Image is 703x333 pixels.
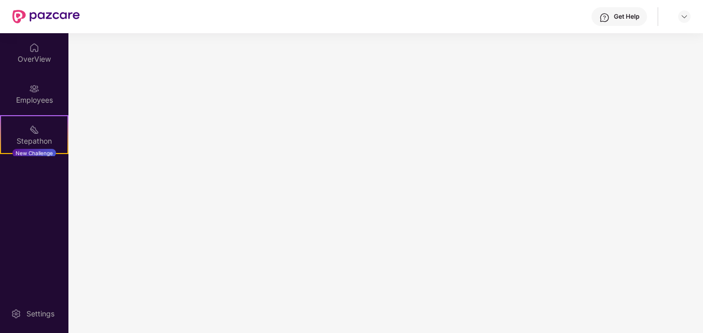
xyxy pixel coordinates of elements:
[23,309,58,319] div: Settings
[12,149,56,157] div: New Challenge
[680,12,688,21] img: svg+xml;base64,PHN2ZyBpZD0iRHJvcGRvd24tMzJ4MzIiIHhtbG5zPSJodHRwOi8vd3d3LnczLm9yZy8yMDAwL3N2ZyIgd2...
[29,124,39,135] img: svg+xml;base64,PHN2ZyB4bWxucz0iaHR0cDovL3d3dy53My5vcmcvMjAwMC9zdmciIHdpZHRoPSIyMSIgaGVpZ2h0PSIyMC...
[29,43,39,53] img: svg+xml;base64,PHN2ZyBpZD0iSG9tZSIgeG1sbnM9Imh0dHA6Ly93d3cudzMub3JnLzIwMDAvc3ZnIiB3aWR0aD0iMjAiIG...
[11,309,21,319] img: svg+xml;base64,PHN2ZyBpZD0iU2V0dGluZy0yMHgyMCIgeG1sbnM9Imh0dHA6Ly93d3cudzMub3JnLzIwMDAvc3ZnIiB3aW...
[12,10,80,23] img: New Pazcare Logo
[29,84,39,94] img: svg+xml;base64,PHN2ZyBpZD0iRW1wbG95ZWVzIiB4bWxucz0iaHR0cDovL3d3dy53My5vcmcvMjAwMC9zdmciIHdpZHRoPS...
[1,136,67,146] div: Stepathon
[599,12,610,23] img: svg+xml;base64,PHN2ZyBpZD0iSGVscC0zMngzMiIgeG1sbnM9Imh0dHA6Ly93d3cudzMub3JnLzIwMDAvc3ZnIiB3aWR0aD...
[614,12,639,21] div: Get Help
